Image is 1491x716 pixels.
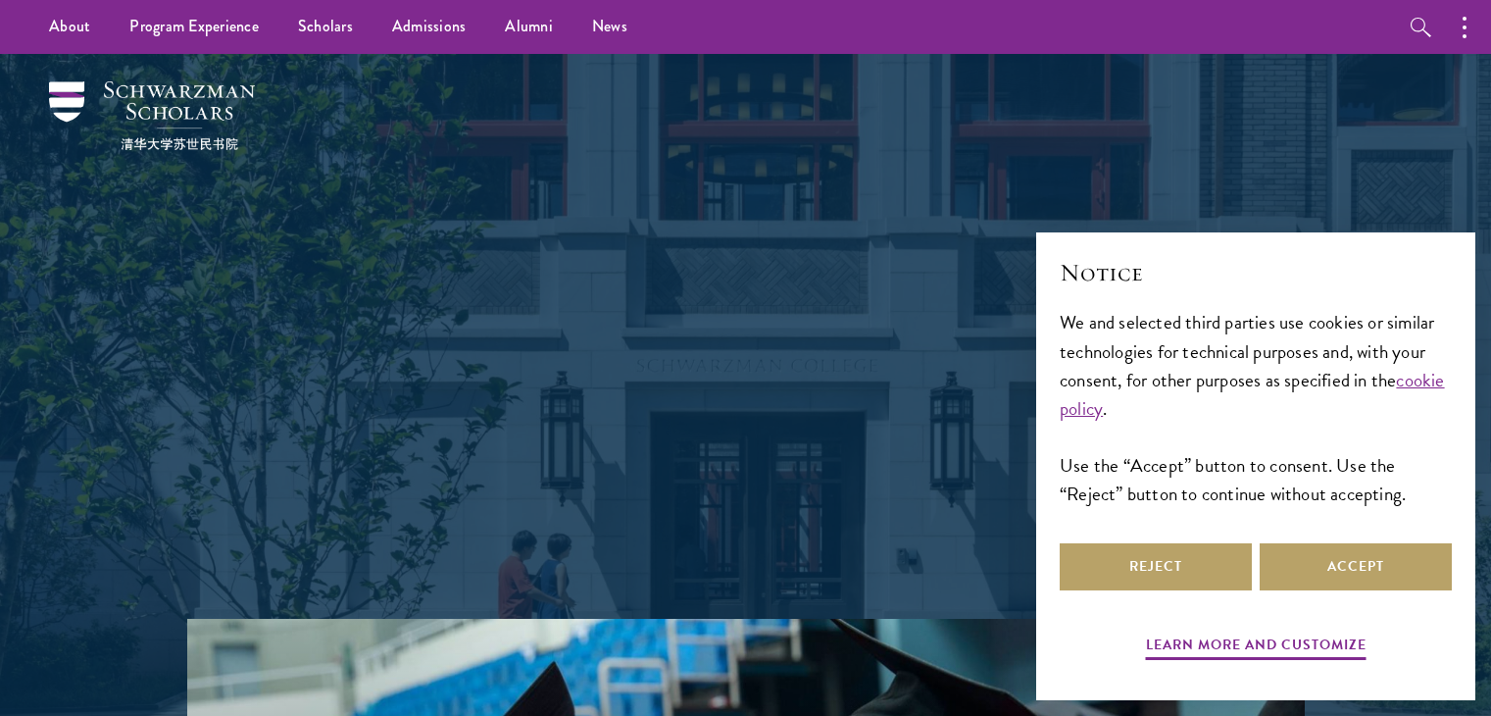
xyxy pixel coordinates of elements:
img: Schwarzman Scholars [49,81,255,150]
h2: Notice [1060,256,1452,289]
a: cookie policy [1060,366,1445,423]
button: Reject [1060,543,1252,590]
button: Accept [1260,543,1452,590]
button: Learn more and customize [1146,633,1367,663]
div: We and selected third parties use cookies or similar technologies for technical purposes and, wit... [1060,308,1452,507]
